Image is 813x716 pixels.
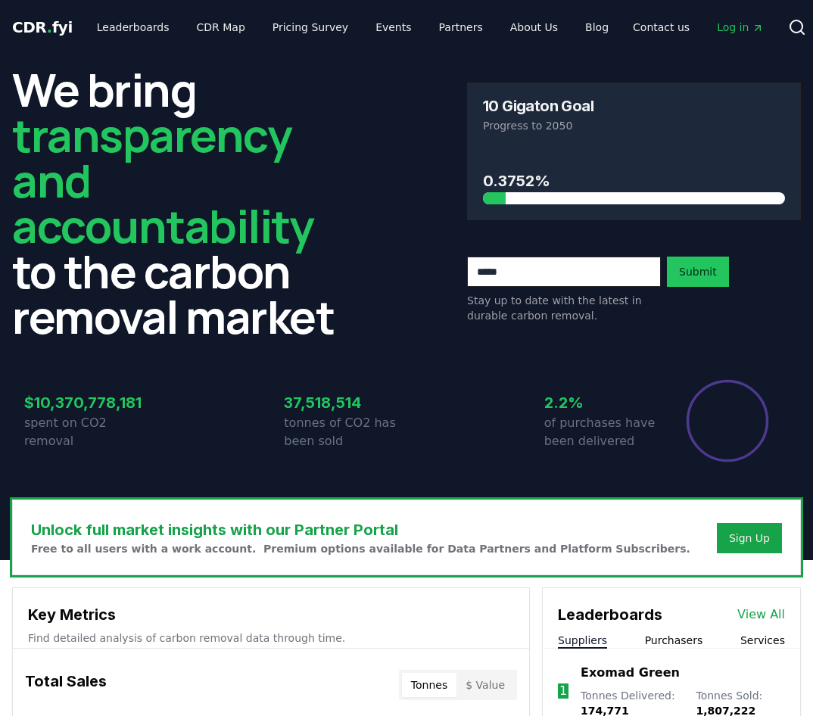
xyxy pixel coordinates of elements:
[573,14,621,41] a: Blog
[737,605,785,624] a: View All
[12,104,313,257] span: transparency and accountability
[28,630,514,646] p: Find detailed analysis of carbon removal data through time.
[85,14,182,41] a: Leaderboards
[284,391,406,414] h3: 37,518,514
[24,414,147,450] p: spent on CO2 removal
[12,17,73,38] a: CDR.fyi
[685,378,770,463] div: Percentage of sales delivered
[717,523,782,553] button: Sign Up
[28,603,514,626] h3: Key Metrics
[284,414,406,450] p: tonnes of CO2 has been sold
[456,673,514,697] button: $ Value
[47,18,52,36] span: .
[621,14,702,41] a: Contact us
[24,391,147,414] h3: $10,370,778,181
[31,541,690,556] p: Free to all users with a work account. Premium options available for Data Partners and Platform S...
[645,633,703,648] button: Purchasers
[729,531,770,546] a: Sign Up
[25,670,107,700] h3: Total Sales
[402,673,456,697] button: Tonnes
[667,257,729,287] button: Submit
[467,293,661,323] p: Stay up to date with the latest in durable carbon removal.
[558,603,662,626] h3: Leaderboards
[363,14,423,41] a: Events
[260,14,360,41] a: Pricing Survey
[498,14,570,41] a: About Us
[85,14,621,41] nav: Main
[544,391,667,414] h3: 2.2%
[12,18,73,36] span: CDR fyi
[185,14,257,41] a: CDR Map
[483,118,785,133] p: Progress to 2050
[717,20,764,35] span: Log in
[559,682,567,700] p: 1
[427,14,495,41] a: Partners
[621,14,776,41] nav: Main
[581,664,680,682] a: Exomad Green
[31,518,690,541] h3: Unlock full market insights with our Partner Portal
[12,67,346,339] h2: We bring to the carbon removal market
[483,170,785,192] h3: 0.3752%
[544,414,667,450] p: of purchases have been delivered
[558,633,607,648] button: Suppliers
[705,14,776,41] a: Log in
[740,633,785,648] button: Services
[483,98,593,114] h3: 10 Gigaton Goal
